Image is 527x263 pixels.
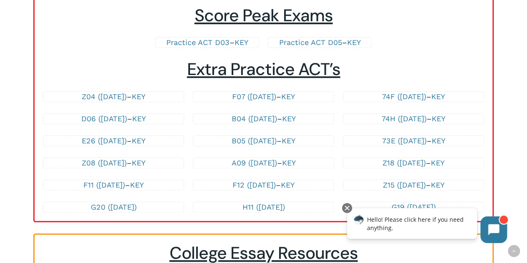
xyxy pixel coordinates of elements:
a: KEY [132,114,146,123]
p: – [352,92,475,102]
p: – [52,180,175,190]
a: Z15 ([DATE]) [382,180,425,189]
a: 73E ([DATE]) [382,136,426,145]
a: KEY [282,136,295,145]
p: – [52,158,175,168]
a: KEY [431,158,445,167]
a: H11 ([DATE]) [242,203,285,211]
a: KEY [132,92,145,101]
p: – [202,92,325,102]
p: – [52,114,175,124]
p: – [202,158,325,168]
a: KEY [130,180,144,189]
a: D06 ([DATE]) [81,114,127,123]
a: F11 ([DATE]) [83,180,125,189]
span: Score Peak Exams [195,5,333,27]
a: KEY [281,92,295,101]
a: KEY [347,38,360,47]
p: – [352,136,475,146]
a: F12 ([DATE]) [232,180,276,189]
a: 74H ([DATE]) [382,114,427,123]
a: Z04 ([DATE]) [82,92,127,101]
p: – [202,180,325,190]
a: KEY [132,158,145,167]
a: G20 ([DATE]) [91,203,137,211]
a: A09 ([DATE]) [232,158,277,167]
a: KEY [235,38,248,47]
a: B05 ([DATE]) [232,136,277,145]
p: – [352,180,475,190]
p: – [52,92,175,102]
a: Practice ACT D03 [166,38,230,47]
a: KEY [430,180,444,189]
a: KEY [282,158,296,167]
p: – [352,114,475,124]
iframe: Chatbot [338,201,515,251]
p: – [202,136,325,146]
a: KEY [132,136,145,145]
a: KEY [432,114,445,123]
a: B04 ([DATE]) [232,114,277,123]
a: Z18 ([DATE]) [382,158,426,167]
p: – [352,158,475,168]
a: 74F ([DATE]) [382,92,426,101]
p: – [52,136,175,146]
a: KEY [431,136,445,145]
a: KEY [431,92,445,101]
a: KEY [282,114,296,123]
p: – [164,38,250,48]
span: Extra Practice ACT’s [187,58,340,80]
p: – [277,38,362,48]
p: – [202,114,325,124]
a: KEY [281,180,295,189]
a: E26 ([DATE]) [82,136,127,145]
a: F07 ([DATE]) [232,92,276,101]
a: Practice ACT D05 [279,38,342,47]
a: Z08 ([DATE]) [82,158,127,167]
